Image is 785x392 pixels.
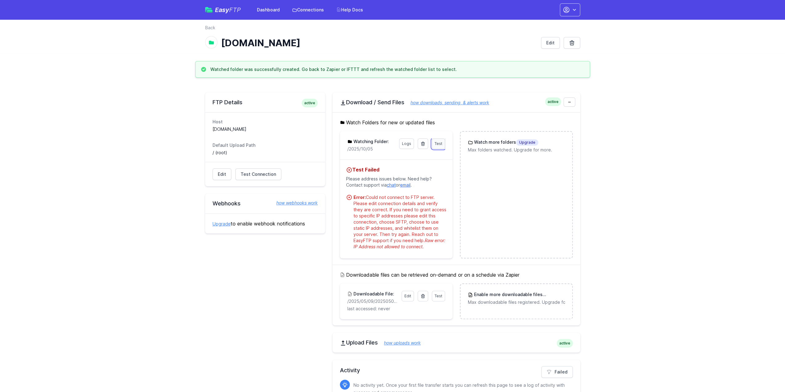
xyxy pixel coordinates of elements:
h5: Downloadable files can be retrieved on-demand or on a schedule via Zapier [340,271,573,279]
h5: Watch Folders for new or updated files [340,119,573,126]
a: Upgrade [213,221,231,226]
strong: Error: [353,195,366,200]
div: to enable webhook notifications [205,213,325,233]
h2: Activity [340,366,573,375]
span: active [302,99,318,107]
p: /2025/10/05 [347,146,395,152]
a: email [400,182,411,188]
a: Test [432,138,445,149]
a: Failed [541,366,573,378]
a: Edit [213,168,231,180]
h3: Watched folder was successfully created. Go back to Zapier or IFTTT and refresh the watched folde... [210,66,457,72]
a: Logs [399,138,414,149]
a: how uploads work [378,340,421,345]
h3: Enable more downloadable files [473,291,564,298]
dt: Host [213,119,318,125]
p: Max downloadable files registered. Upgrade for more. [468,299,564,305]
h3: Watching Folder: [352,138,389,145]
h3: Watch more folders [473,139,538,146]
a: how webhooks work [270,200,318,206]
h3: Downloadable File: [352,291,394,297]
a: Edit [541,37,560,49]
nav: Breadcrumb [205,25,580,35]
dd: [DOMAIN_NAME] [213,126,318,132]
a: Connections [288,4,328,15]
h2: Webhooks [213,200,318,207]
p: /2025/05/09/20250509171559_inbound_0422652309_0756011820.mp3 [347,298,398,304]
h4: Test Failed [346,166,446,173]
a: Test [432,291,445,301]
a: Watch more foldersUpgrade Max folders watched. Upgrade for more. [461,132,572,160]
a: Back [205,25,215,31]
p: Max folders watched. Upgrade for more. [468,147,564,153]
a: Help Docs [333,4,367,15]
h2: Download / Send Files [340,99,573,106]
dd: / (root) [213,150,318,156]
span: Upgrade [516,139,538,146]
div: Could not connect to FTP server. Please edit connection details and verify they are correct. If y... [353,194,446,250]
h2: Upload Files [340,339,573,346]
span: Test [435,294,442,298]
dt: Default Upload Path [213,142,318,148]
span: Upgrade [543,292,565,298]
iframe: Drift Widget Chat Controller [754,361,778,385]
p: Please address issues below. Need help? Contact support via or . [346,173,446,191]
span: active [545,97,561,106]
a: Edit [402,291,414,301]
span: active [557,339,573,348]
a: EasyFTP [205,7,241,13]
a: chat [387,182,396,188]
a: Dashboard [253,4,283,15]
h2: FTP Details [213,99,318,106]
h1: [DOMAIN_NAME] [221,37,536,48]
a: Test Connection [235,168,281,180]
span: Test [435,141,442,146]
a: Enable more downloadable filesUpgrade Max downloadable files registered. Upgrade for more. [461,284,572,313]
span: Test Connection [241,171,276,177]
a: how downloads, sending, & alerts work [404,100,489,105]
span: Easy [215,7,241,13]
span: FTP [229,6,241,14]
img: easyftp_logo.png [205,7,213,13]
p: last accessed: never [347,306,445,312]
